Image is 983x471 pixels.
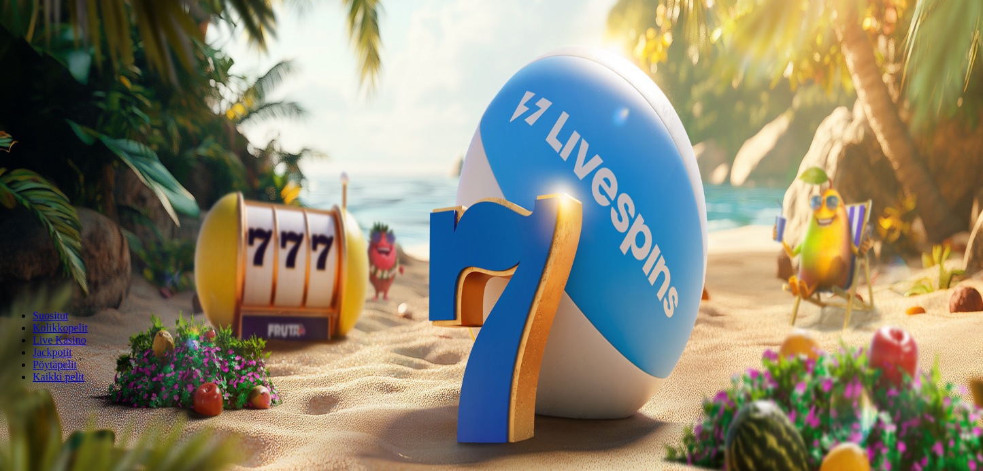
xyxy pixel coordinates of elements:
[33,346,72,358] a: Jackpotit
[33,371,84,383] span: Kaikki pelit
[33,359,77,370] a: Pöytäpelit
[33,334,86,346] a: Live Kasino
[5,287,978,383] nav: Lobby
[33,310,68,321] a: Suositut
[5,287,978,408] header: Lobby
[33,322,88,334] a: Kolikkopelit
